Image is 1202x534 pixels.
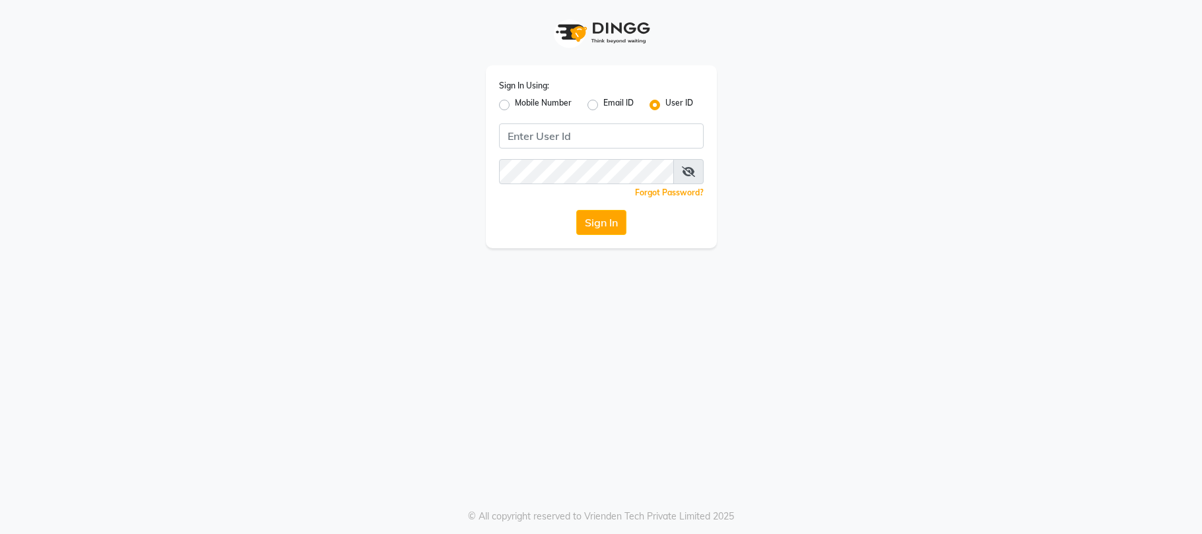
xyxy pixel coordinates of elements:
label: User ID [665,97,693,113]
label: Mobile Number [515,97,572,113]
a: Forgot Password? [635,187,704,197]
label: Sign In Using: [499,80,549,92]
img: logo1.svg [549,13,654,52]
label: Email ID [603,97,634,113]
input: Username [499,123,704,149]
button: Sign In [576,210,626,235]
input: Username [499,159,674,184]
